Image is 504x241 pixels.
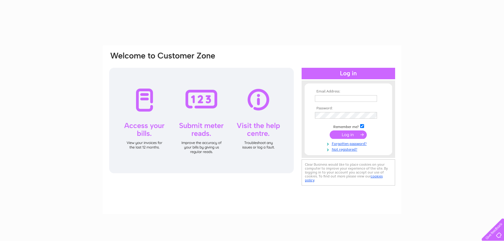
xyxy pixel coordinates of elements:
input: Submit [330,130,367,139]
a: cookies policy [305,174,383,182]
a: Not registered? [315,146,383,152]
div: Clear Business would like to place cookies on your computer to improve your experience of the sit... [302,159,395,186]
a: Forgotten password? [315,140,383,146]
td: Remember me? [313,123,383,129]
th: Email Address: [313,89,383,94]
th: Password: [313,106,383,111]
